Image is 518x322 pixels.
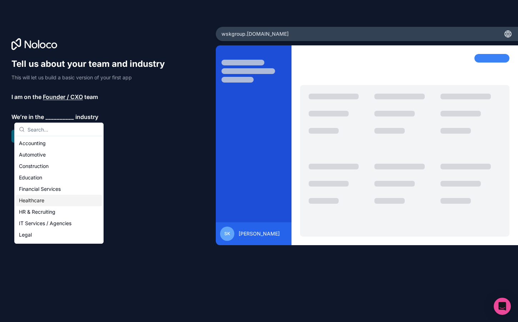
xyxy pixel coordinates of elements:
[16,172,102,183] div: Education
[16,195,102,206] div: Healthcare
[16,160,102,172] div: Construction
[45,113,74,121] span: __________
[494,298,511,315] div: Open Intercom Messenger
[75,113,98,121] span: industry
[16,206,102,218] div: HR & Recruiting
[16,138,102,149] div: Accounting
[16,229,102,241] div: Legal
[16,218,102,229] div: IT Services / Agencies
[11,74,171,81] p: This will let us build a basic version of your first app
[43,93,83,101] span: Founder / CXO
[16,183,102,195] div: Financial Services
[11,113,44,121] span: We’re in the
[15,136,103,243] div: Suggestions
[16,241,102,252] div: Manufacturing
[221,30,289,38] span: wskgroup .[DOMAIN_NAME]
[11,93,41,101] span: I am on the
[16,149,102,160] div: Automotive
[84,93,98,101] span: team
[239,230,280,237] span: [PERSON_NAME]
[11,58,171,70] h1: Tell us about your team and industry
[224,231,230,237] span: sk
[28,123,99,136] input: Search...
